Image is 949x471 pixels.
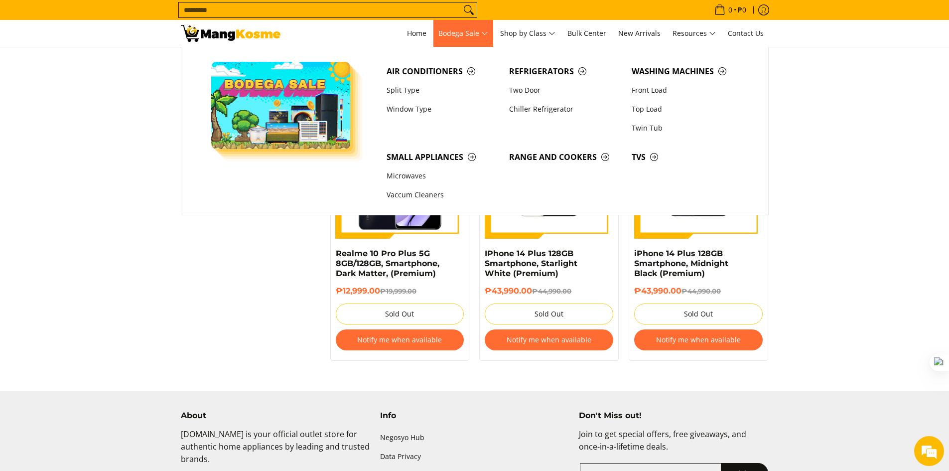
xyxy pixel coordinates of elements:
span: Resources [673,27,716,40]
span: Bulk Center [567,28,606,38]
a: iPhone 14 Plus 128GB Smartphone, Midnight Black (Premium) [634,249,728,278]
a: Small Appliances [382,148,504,166]
span: New Arrivals [618,28,661,38]
h4: Don't Miss out! [579,411,768,421]
a: Contact Us [723,20,769,47]
span: ₱0 [736,6,748,13]
del: ₱19,999.00 [380,287,416,295]
button: Notify me when available [336,329,464,350]
a: Realme 10 Pro Plus 5G 8GB/128GB, Smartphone, Dark Matter, (Premium) [336,249,439,278]
a: Twin Tub [627,119,749,138]
a: Vaccum Cleaners [382,186,504,205]
h6: ₱43,990.00 [634,286,763,296]
button: Sold Out [634,304,763,324]
span: Air Conditioners [387,65,499,78]
a: Range and Cookers [504,148,627,166]
textarea: Type your message and hit 'Enter' [5,272,190,307]
a: Bulk Center [562,20,611,47]
img: Electronic Devices - Premium Brands with Warehouse Prices l Mang Kosme [181,25,280,42]
a: Data Privacy [380,448,569,467]
a: TVs [627,148,749,166]
span: Shop by Class [500,27,555,40]
h4: Info [380,411,569,421]
h4: About [181,411,370,421]
a: Front Load [627,81,749,100]
h6: ₱12,999.00 [336,286,464,296]
a: New Arrivals [613,20,666,47]
button: Notify me when available [485,329,613,350]
span: Bodega Sale [438,27,488,40]
a: Chiller Refrigerator [504,100,627,119]
h6: ₱43,990.00 [485,286,613,296]
div: Minimize live chat window [163,5,187,29]
span: Contact Us [728,28,764,38]
a: Bodega Sale [433,20,493,47]
button: Sold Out [336,304,464,324]
a: Negosyo Hub [380,428,569,447]
a: Split Type [382,81,504,100]
a: Two Door [504,81,627,100]
del: ₱44,990.00 [532,287,571,295]
span: Range and Cookers [509,151,622,163]
span: TVs [632,151,744,163]
a: Top Load [627,100,749,119]
a: Microwaves [382,167,504,186]
a: IPhone 14 Plus 128GB Smartphone, Starlight White (Premium) [485,249,577,278]
a: Shop by Class [495,20,560,47]
p: Join to get special offers, free giveaways, and once-in-a-lifetime deals. [579,428,768,463]
span: • [711,4,749,15]
button: Notify me when available [634,329,763,350]
span: Small Appliances [387,151,499,163]
a: Window Type [382,100,504,119]
nav: Main Menu [290,20,769,47]
a: Resources [668,20,721,47]
button: Search [461,2,477,17]
span: 0 [727,6,734,13]
span: Home [407,28,426,38]
span: Refrigerators [509,65,622,78]
a: Refrigerators [504,62,627,81]
a: Washing Machines [627,62,749,81]
span: Washing Machines [632,65,744,78]
a: Home [402,20,431,47]
span: We're online! [58,126,137,226]
div: Chat with us now [52,56,167,69]
img: Bodega Sale [211,62,351,149]
a: Air Conditioners [382,62,504,81]
button: Sold Out [485,304,613,324]
del: ₱44,990.00 [681,287,721,295]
